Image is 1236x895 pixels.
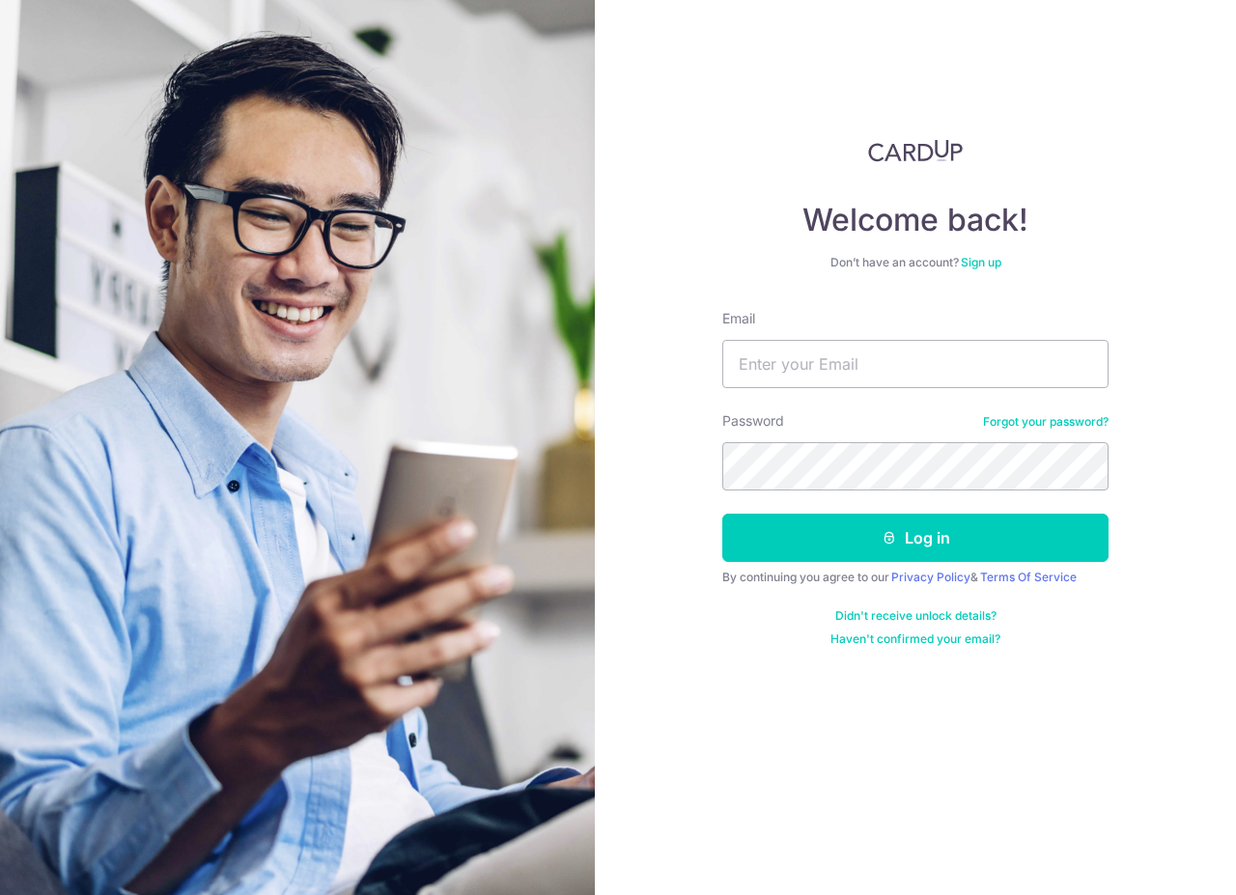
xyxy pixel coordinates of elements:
[891,570,970,584] a: Privacy Policy
[722,309,755,328] label: Email
[722,340,1109,388] input: Enter your Email
[722,201,1109,239] h4: Welcome back!
[830,631,1000,647] a: Haven't confirmed your email?
[722,514,1109,562] button: Log in
[722,570,1109,585] div: By continuing you agree to our &
[722,255,1109,270] div: Don’t have an account?
[983,414,1109,430] a: Forgot your password?
[980,570,1077,584] a: Terms Of Service
[722,411,784,431] label: Password
[961,255,1001,269] a: Sign up
[835,608,997,624] a: Didn't receive unlock details?
[868,139,963,162] img: CardUp Logo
